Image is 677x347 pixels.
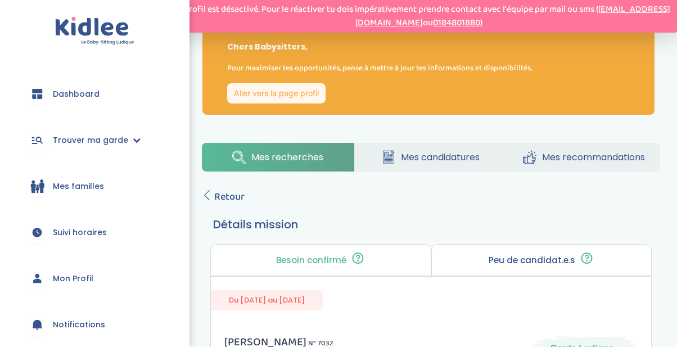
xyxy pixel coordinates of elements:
[355,2,670,30] a: [EMAIL_ADDRESS][DOMAIN_NAME]
[276,256,346,265] p: Besoin confirmé
[213,216,649,233] h3: Détails mission
[355,143,507,172] a: Mes candidatures
[227,41,532,53] p: Chers Babysitters,
[214,189,245,205] span: Retour
[542,150,645,164] span: Mes recommandations
[17,74,173,114] a: Dashboard
[202,189,245,205] a: Retour
[251,150,323,164] span: Mes recherches
[227,83,326,103] a: Aller vers la page profil
[17,166,173,206] a: Mes familles
[507,143,660,172] a: Mes recommandations
[166,3,671,30] p: Ton profil est désactivé. Pour le réactiver tu dois impérativement prendre contact avec l'équipe ...
[17,212,173,253] a: Suivi horaires
[227,62,532,74] p: Pour maximiser tes opportunités, pense à mettre à jour tes informations et disponibilités.
[433,16,480,30] a: 0184801880
[53,181,104,192] span: Mes familles
[53,88,100,100] span: Dashboard
[202,143,354,172] a: Mes recherches
[211,290,323,310] span: Du [DATE] au [DATE]
[489,256,575,265] p: Peu de candidat.e.s
[17,258,173,299] a: Mon Profil
[401,150,480,164] span: Mes candidatures
[17,304,173,345] a: Notifications
[53,319,105,331] span: Notifications
[53,227,107,238] span: Suivi horaires
[55,17,134,46] img: logo.svg
[17,120,173,160] a: Trouver ma garde
[53,134,128,146] span: Trouver ma garde
[53,273,93,285] span: Mon Profil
